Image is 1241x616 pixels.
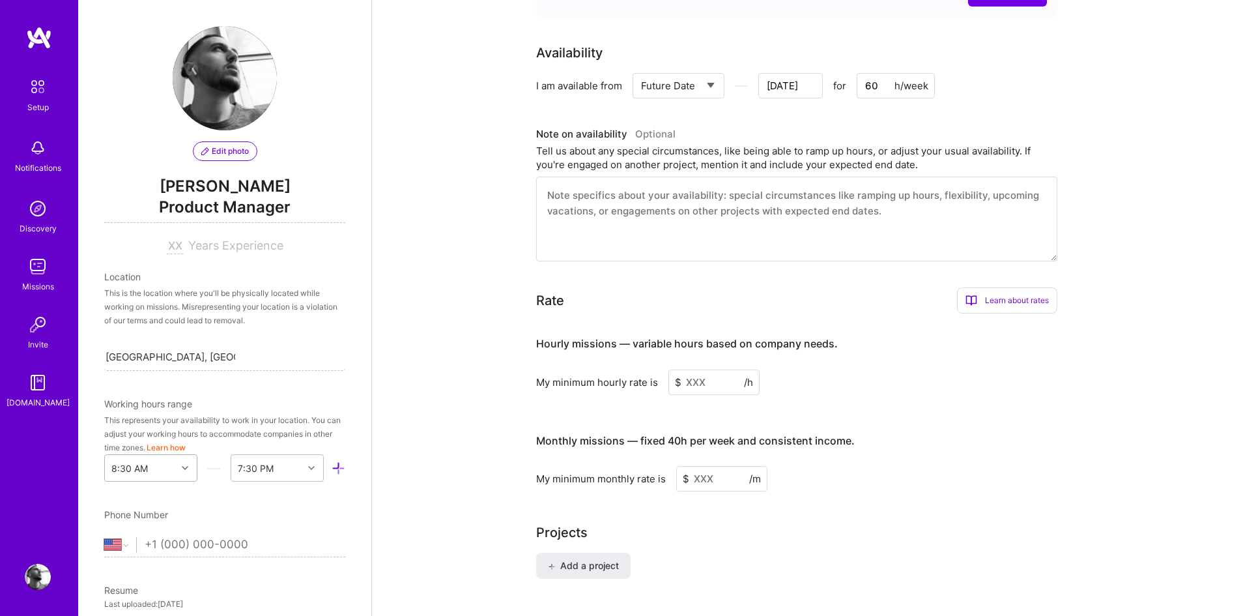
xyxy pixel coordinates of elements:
[536,435,855,447] h4: Monthly missions — fixed 40h per week and consistent income.
[104,196,345,223] span: Product Manager
[536,472,666,486] div: My minimum monthly rate is
[21,564,54,590] a: User Avatar
[536,375,658,389] div: My minimum hourly rate is
[104,177,345,196] span: [PERSON_NAME]
[536,79,622,93] div: I am available from
[182,465,188,471] i: icon Chevron
[536,523,588,542] div: Projects
[536,291,564,310] div: Rate
[833,79,846,93] span: for
[7,396,70,409] div: [DOMAIN_NAME]
[147,441,186,454] button: Learn how
[536,43,603,63] div: Availability
[188,239,283,252] span: Years Experience
[167,239,183,254] input: XX
[25,254,51,280] img: teamwork
[201,147,209,155] i: icon PencilPurple
[675,375,681,389] span: $
[104,398,192,409] span: Working hours range
[668,370,760,395] input: XXX
[28,338,48,351] div: Invite
[25,196,51,222] img: discovery
[111,462,148,475] div: 8:30 AM
[734,78,749,93] i: icon HorizontalInLineDivider
[894,79,928,93] div: h/week
[15,161,61,175] div: Notifications
[683,472,689,486] span: $
[27,100,49,114] div: Setup
[857,73,935,98] input: XX
[635,128,676,140] span: Optional
[25,564,51,590] img: User Avatar
[24,73,51,100] img: setup
[238,462,274,475] div: 7:30 PM
[173,26,277,130] img: User Avatar
[744,375,753,389] span: /h
[22,280,54,293] div: Missions
[536,553,631,579] button: Add a project
[104,509,168,520] span: Phone Number
[25,135,51,161] img: bell
[548,563,555,570] i: icon PlusBlack
[957,287,1057,314] div: Learn about rates
[676,466,767,491] input: XXX
[104,585,138,596] span: Resume
[25,370,51,396] img: guide book
[25,312,51,338] img: Invite
[104,597,345,611] div: Last uploaded: [DATE]
[308,465,315,471] i: icon Chevron
[20,222,57,235] div: Discovery
[104,286,345,327] div: This is the location where you'll be physically located while working on missions. Misrepresentin...
[749,472,761,486] span: /m
[965,295,977,306] i: icon BookOpen
[548,559,619,572] span: Add a project
[536,125,676,144] div: Note on availability
[536,144,1057,171] div: Tell us about any special circumstances, like being able to ramp up hours, or adjust your usual a...
[104,413,345,454] div: This represents your availability to work in your location. You can adjust your working hours to ...
[26,26,52,50] img: logo
[193,141,257,161] button: Edit photo
[201,145,249,157] span: Edit photo
[145,526,345,564] input: +1 (000) 000-0000
[536,338,838,350] h4: Hourly missions — variable hours based on company needs.
[104,270,345,284] div: Location
[207,462,221,475] i: icon HorizontalInLineDivider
